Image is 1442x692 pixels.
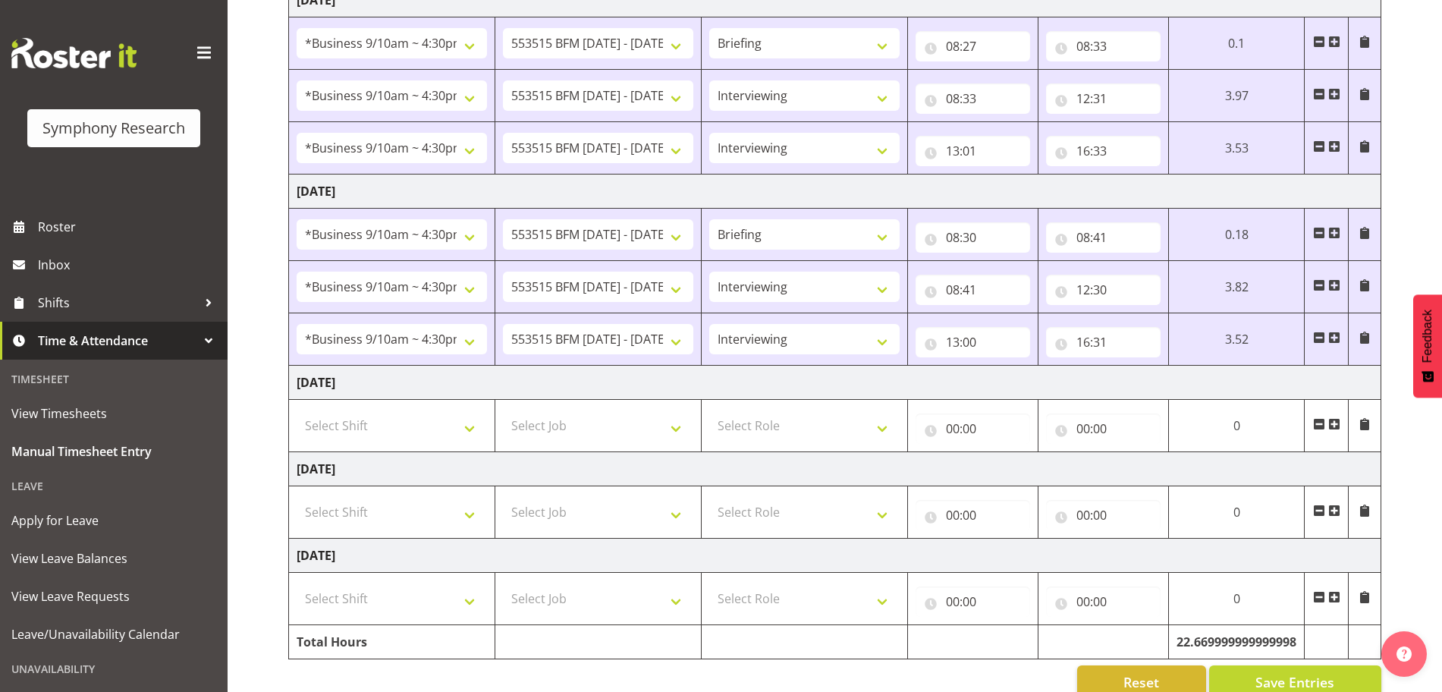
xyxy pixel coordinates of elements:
input: Click to select... [916,136,1030,166]
img: help-xxl-2.png [1396,646,1412,662]
input: Click to select... [916,327,1030,357]
a: View Leave Balances [4,539,224,577]
input: Click to select... [1046,327,1161,357]
td: 3.53 [1169,122,1305,175]
input: Click to select... [1046,500,1161,530]
div: Unavailability [4,653,224,684]
input: Click to select... [916,83,1030,114]
input: Click to select... [916,500,1030,530]
input: Click to select... [916,275,1030,305]
input: Click to select... [1046,414,1161,444]
span: Roster [38,215,220,238]
td: 0 [1169,486,1305,539]
td: 3.82 [1169,261,1305,313]
input: Click to select... [1046,31,1161,61]
input: Click to select... [1046,136,1161,166]
span: Feedback [1421,310,1434,363]
div: Timesheet [4,363,224,395]
span: Reset [1123,672,1159,692]
td: 0.1 [1169,17,1305,70]
div: Symphony Research [42,117,185,140]
td: 0 [1169,573,1305,625]
span: View Leave Requests [11,585,216,608]
input: Click to select... [916,31,1030,61]
input: Click to select... [916,222,1030,253]
span: Leave/Unavailability Calendar [11,623,216,646]
span: Apply for Leave [11,509,216,532]
span: Time & Attendance [38,329,197,352]
input: Click to select... [1046,222,1161,253]
a: Leave/Unavailability Calendar [4,615,224,653]
td: [DATE] [289,539,1381,573]
a: Manual Timesheet Entry [4,432,224,470]
td: 22.669999999999998 [1169,625,1305,659]
div: Leave [4,470,224,502]
input: Click to select... [1046,587,1161,617]
a: View Timesheets [4,395,224,432]
td: [DATE] [289,452,1381,486]
input: Click to select... [916,414,1030,444]
input: Click to select... [1046,275,1161,305]
td: 0.18 [1169,209,1305,261]
span: Manual Timesheet Entry [11,440,216,463]
span: View Leave Balances [11,547,216,570]
td: [DATE] [289,366,1381,400]
td: 3.97 [1169,70,1305,122]
input: Click to select... [1046,83,1161,114]
span: View Timesheets [11,402,216,425]
td: Total Hours [289,625,495,659]
span: Inbox [38,253,220,276]
td: 0 [1169,400,1305,452]
span: Shifts [38,291,197,314]
span: Save Entries [1255,672,1334,692]
td: [DATE] [289,175,1381,209]
img: Rosterit website logo [11,38,137,68]
a: View Leave Requests [4,577,224,615]
td: 3.52 [1169,313,1305,366]
input: Click to select... [916,587,1030,617]
a: Apply for Leave [4,502,224,539]
button: Feedback - Show survey [1413,294,1442,398]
